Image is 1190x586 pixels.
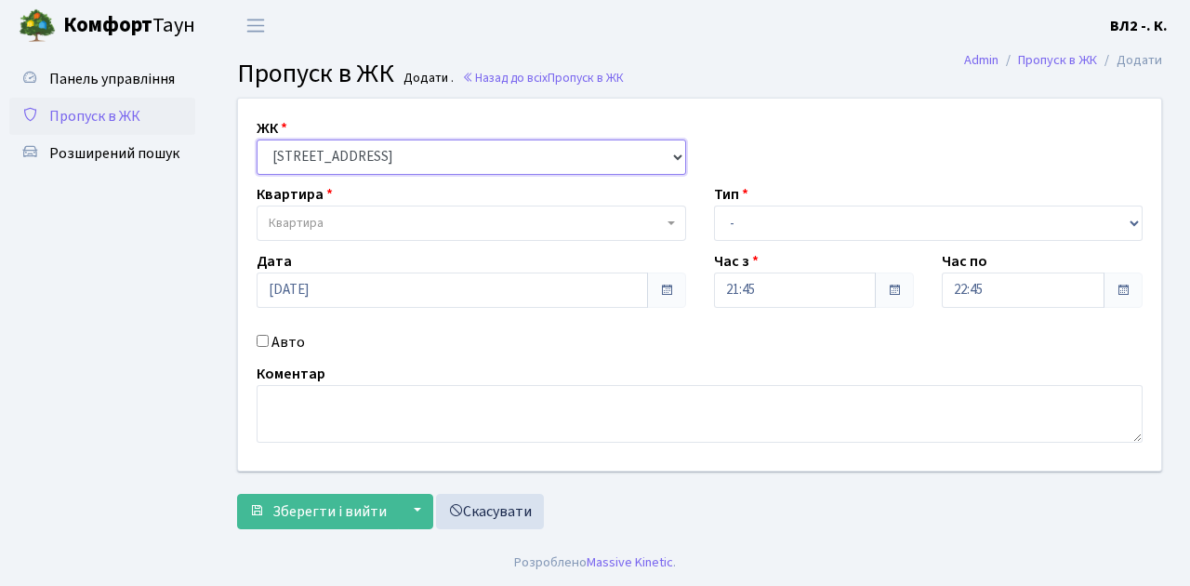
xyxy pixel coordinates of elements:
span: Квартира [269,214,324,233]
label: Тип [714,183,748,206]
b: ВЛ2 -. К. [1110,16,1168,36]
div: Розроблено . [514,553,676,573]
span: Пропуск в ЖК [548,69,624,87]
a: Massive Kinetic [587,553,673,572]
label: Квартира [257,183,333,206]
button: Переключити навігацію [232,10,279,41]
a: ВЛ2 -. К. [1110,15,1168,37]
a: Розширений пошук [9,135,195,172]
label: ЖК [257,117,287,140]
button: Зберегти і вийти [237,494,399,529]
small: Додати . [400,71,454,87]
span: Розширений пошук [49,143,179,164]
a: Скасувати [436,494,544,529]
a: Пропуск в ЖК [1018,50,1097,70]
a: Панель управління [9,60,195,98]
span: Панель управління [49,69,175,89]
nav: breadcrumb [936,41,1190,80]
label: Дата [257,250,292,273]
label: Коментар [257,363,325,385]
a: Назад до всіхПропуск в ЖК [462,69,624,87]
a: Admin [964,50,998,70]
img: logo.png [19,7,56,45]
span: Пропуск в ЖК [237,55,394,92]
label: Авто [271,331,305,353]
li: Додати [1097,50,1162,71]
span: Зберегти і вийти [272,501,387,522]
label: Час по [942,250,987,273]
b: Комфорт [63,10,152,40]
a: Пропуск в ЖК [9,98,195,135]
span: Таун [63,10,195,42]
label: Час з [714,250,759,273]
span: Пропуск в ЖК [49,106,140,127]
